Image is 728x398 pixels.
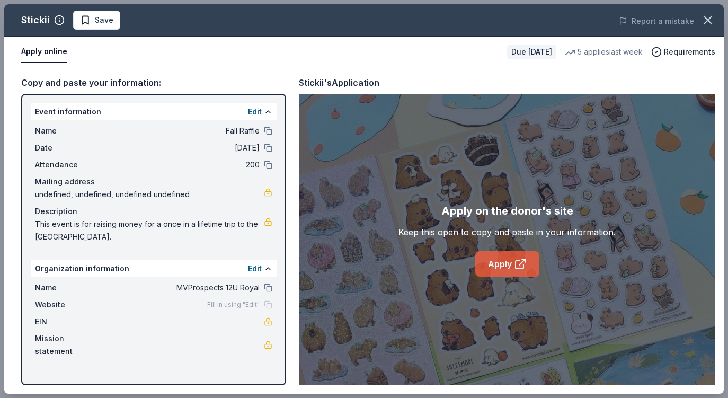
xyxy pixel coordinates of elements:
[398,226,616,238] div: Keep this open to copy and paste in your information.
[35,175,272,188] div: Mailing address
[35,188,264,201] span: undefined, undefined, undefined undefined
[31,103,277,120] div: Event information
[35,315,106,328] span: EIN
[21,76,286,90] div: Copy and paste your information:
[21,12,50,29] div: Stickii
[651,46,715,58] button: Requirements
[73,11,120,30] button: Save
[619,15,694,28] button: Report a mistake
[507,45,556,59] div: Due [DATE]
[35,218,264,243] span: This event is for raising money for a once in a lifetime trip to the [GEOGRAPHIC_DATA].
[35,298,106,311] span: Website
[106,141,260,154] span: [DATE]
[106,125,260,137] span: Fall Raffle
[299,76,379,90] div: Stickii's Application
[95,14,113,26] span: Save
[475,251,539,277] a: Apply
[441,202,573,219] div: Apply on the donor's site
[35,158,106,171] span: Attendance
[664,46,715,58] span: Requirements
[248,105,262,118] button: Edit
[35,205,272,218] div: Description
[106,281,260,294] span: MVProspects 12U Royal
[207,300,260,309] span: Fill in using "Edit"
[248,262,262,275] button: Edit
[21,41,67,63] button: Apply online
[35,332,106,358] span: Mission statement
[31,260,277,277] div: Organization information
[35,141,106,154] span: Date
[565,46,643,58] div: 5 applies last week
[106,158,260,171] span: 200
[35,281,106,294] span: Name
[35,125,106,137] span: Name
